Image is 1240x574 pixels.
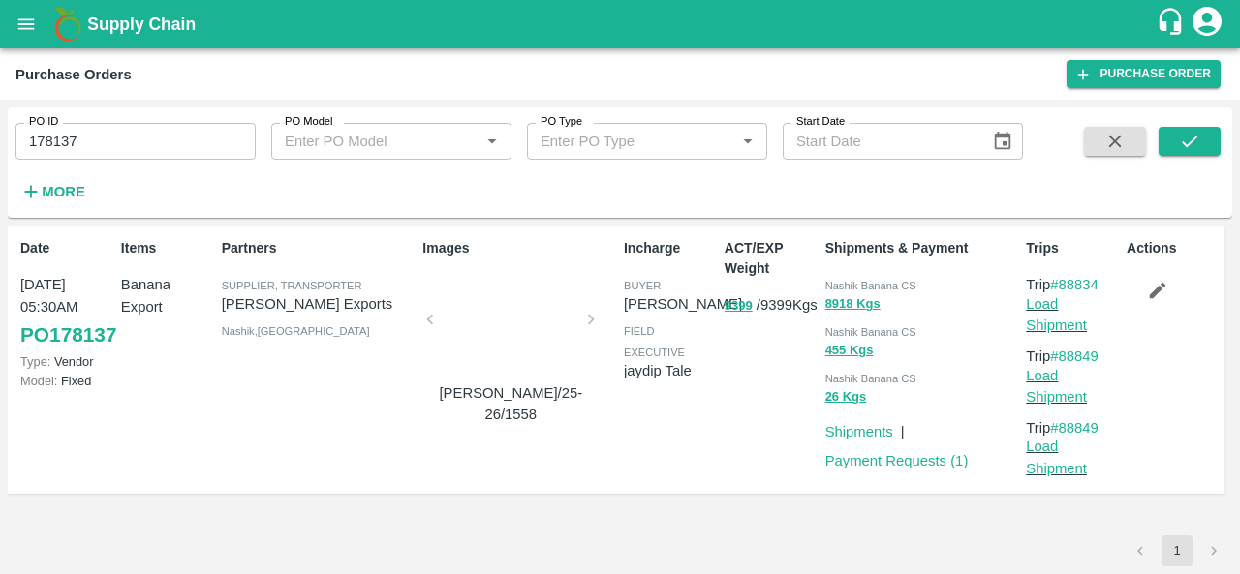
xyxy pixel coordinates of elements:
label: PO ID [29,114,58,130]
span: field executive [624,325,685,358]
p: Incharge [624,238,717,258]
p: Images [422,238,616,258]
input: Enter PO ID [15,123,256,160]
button: Choose date [984,123,1021,160]
p: Trip [1026,274,1119,295]
a: Load Shipment [1026,296,1087,333]
p: Actions [1127,238,1220,258]
p: jaydip Tale [624,360,717,381]
p: / 9399 Kgs [725,294,818,317]
div: customer-support [1156,7,1190,42]
button: 26 Kgs [825,386,867,408]
a: PO178137 [20,317,116,352]
button: 455 Kgs [825,340,874,362]
input: Start Date [783,123,976,160]
input: Enter PO Model [277,129,449,154]
button: open drawer [4,2,48,46]
p: [PERSON_NAME]/25-26/1558 [438,382,583,426]
span: Nashik Banana CS [825,326,916,338]
span: Nashik , [GEOGRAPHIC_DATA] [222,325,370,337]
div: Purchase Orders [15,62,132,87]
button: More [15,175,90,208]
span: Nashik Banana CS [825,373,916,384]
span: Model: [20,374,57,388]
a: Supply Chain [87,11,1156,38]
p: Trips [1026,238,1119,258]
label: PO Model [285,114,333,130]
span: buyer [624,280,661,291]
button: Open [480,129,505,154]
p: Vendor [20,352,113,371]
button: 8918 Kgs [825,293,881,316]
button: 9399 [725,295,753,317]
p: Shipments & Payment [825,238,1019,258]
span: Type: [20,354,50,369]
p: [PERSON_NAME] [624,293,742,315]
a: Shipments [825,424,893,439]
label: Start Date [796,114,845,130]
button: Open [735,129,760,154]
a: #88849 [1050,420,1099,436]
p: Partners [222,238,416,258]
label: PO Type [541,114,582,130]
div: | [893,413,905,442]
p: Fixed [20,372,113,390]
b: Supply Chain [87,15,196,34]
p: Banana Export [121,274,214,317]
a: #88834 [1050,277,1099,292]
span: Supplier, Transporter [222,280,362,291]
a: #88849 [1050,348,1099,364]
a: Load Shipment [1026,368,1087,405]
a: Payment Requests (1) [825,453,969,468]
p: Date [20,238,113,258]
a: Purchase Order [1067,60,1221,88]
p: Items [121,238,214,258]
input: Enter PO Type [533,129,704,154]
p: [PERSON_NAME] Exports [222,293,416,315]
p: Trip [1026,346,1119,367]
div: account of current user [1190,4,1224,45]
p: Trip [1026,417,1119,438]
button: page 1 [1162,535,1193,566]
a: Load Shipment [1026,438,1087,475]
p: [DATE] 05:30AM [20,274,113,317]
p: ACT/EXP Weight [725,238,818,279]
strong: More [42,184,85,199]
img: logo [48,5,87,44]
span: Nashik Banana CS [825,280,916,291]
nav: pagination navigation [1122,535,1232,566]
